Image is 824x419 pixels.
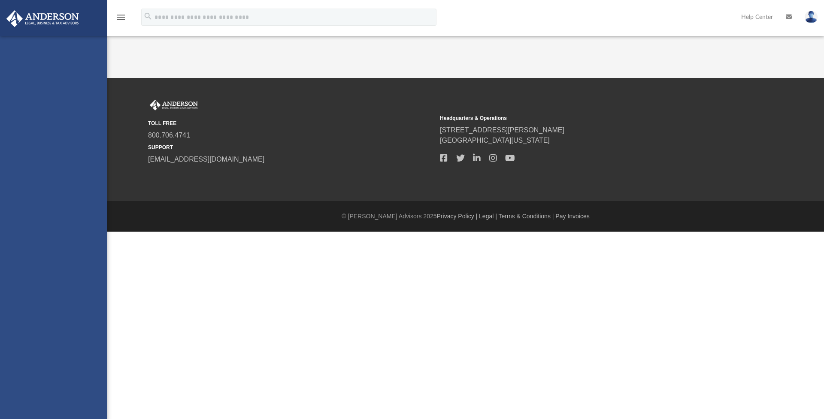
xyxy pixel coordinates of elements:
[440,114,726,122] small: Headquarters & Operations
[148,144,434,151] small: SUPPORT
[437,213,478,220] a: Privacy Policy |
[143,12,153,21] i: search
[440,126,564,134] a: [STREET_ADDRESS][PERSON_NAME]
[148,156,264,163] a: [EMAIL_ADDRESS][DOMAIN_NAME]
[555,213,589,220] a: Pay Invoices
[805,11,818,23] img: User Pic
[499,213,554,220] a: Terms & Conditions |
[107,212,824,221] div: © [PERSON_NAME] Advisors 2025
[4,10,82,27] img: Anderson Advisors Platinum Portal
[116,12,126,22] i: menu
[148,132,190,139] a: 800.706.4741
[440,137,550,144] a: [GEOGRAPHIC_DATA][US_STATE]
[148,100,200,111] img: Anderson Advisors Platinum Portal
[116,16,126,22] a: menu
[479,213,497,220] a: Legal |
[148,119,434,127] small: TOLL FREE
